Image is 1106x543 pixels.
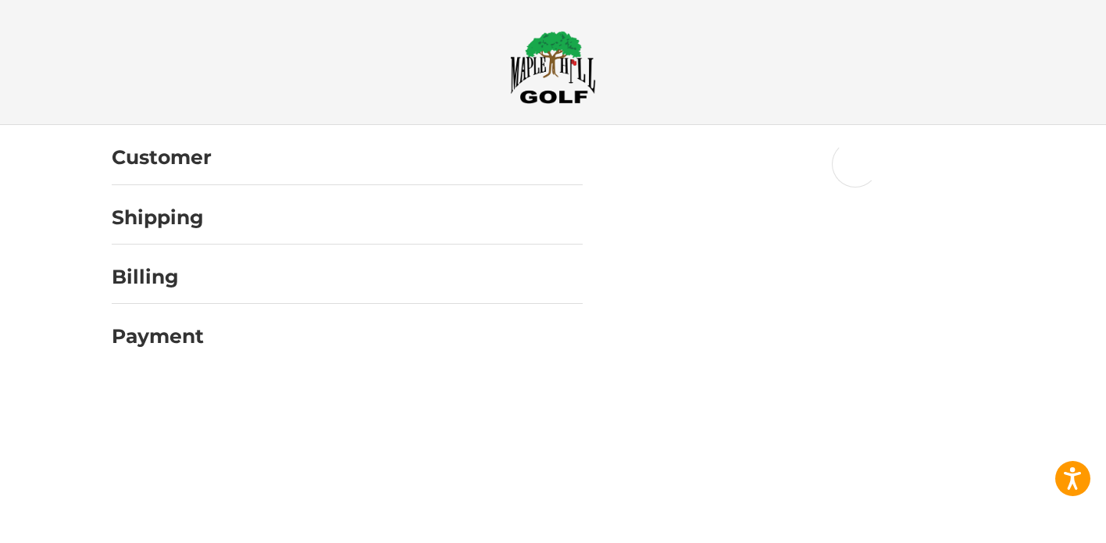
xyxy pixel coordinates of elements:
img: Maple Hill Golf [510,30,596,104]
iframe: Google Customer Reviews [977,501,1106,543]
iframe: Gorgias live chat messenger [16,476,185,527]
h2: Payment [112,324,204,348]
h2: Customer [112,145,212,170]
h2: Billing [112,265,203,289]
h2: Shipping [112,205,204,230]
